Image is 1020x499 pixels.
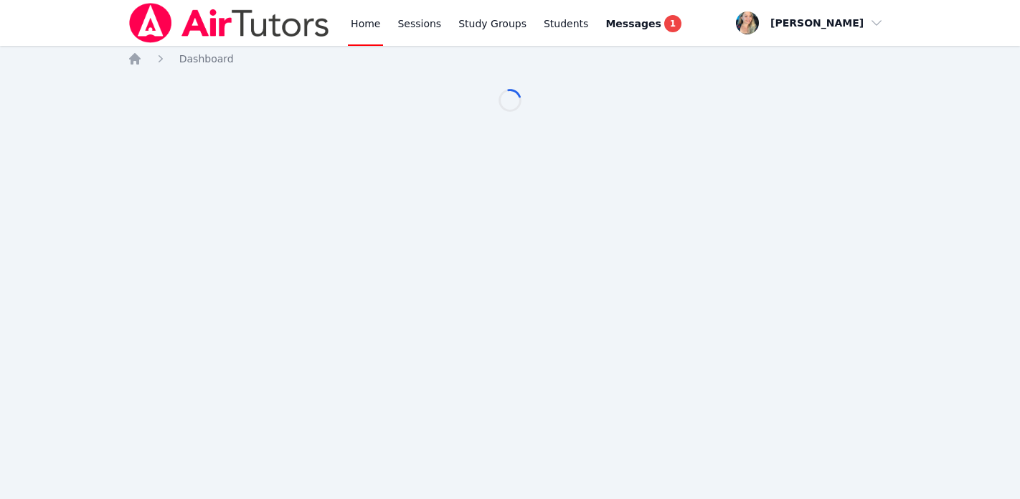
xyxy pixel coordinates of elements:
[664,15,681,32] span: 1
[128,52,893,66] nav: Breadcrumb
[605,16,661,31] span: Messages
[179,53,234,65] span: Dashboard
[179,52,234,66] a: Dashboard
[128,3,331,43] img: Air Tutors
